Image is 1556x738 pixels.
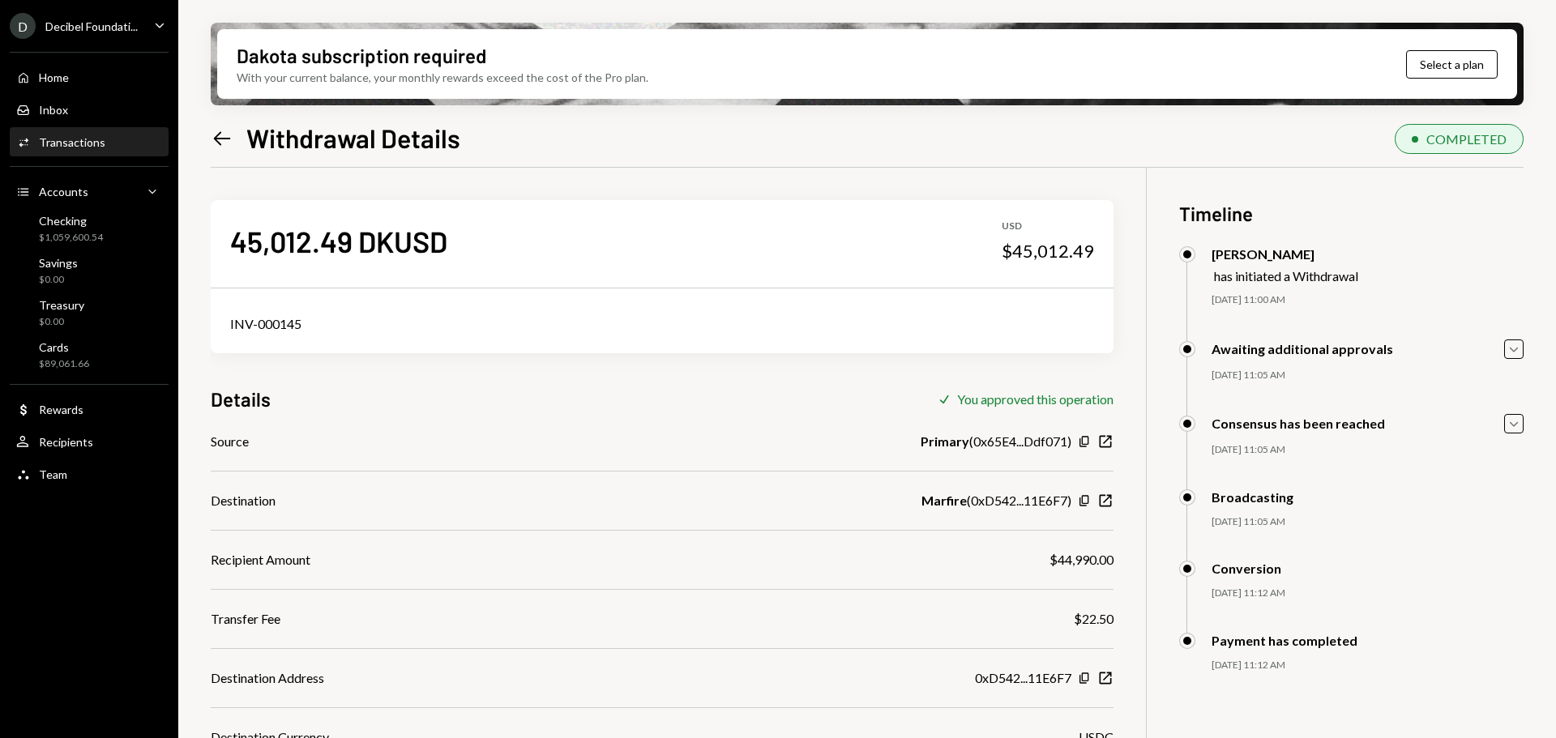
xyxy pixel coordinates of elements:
div: $0.00 [39,315,84,329]
div: Consensus has been reached [1212,416,1385,431]
div: Accounts [39,185,88,198]
div: [DATE] 11:05 AM [1212,443,1524,457]
div: $45,012.49 [1002,240,1094,262]
h3: Details [211,386,271,412]
div: Recipient Amount [211,550,310,569]
a: Rewards [10,395,169,424]
div: Destination [211,491,276,510]
div: Treasury [39,298,84,312]
div: Cards [39,340,89,354]
div: Decibel Foundati... [45,19,138,33]
div: COMPLETED [1426,131,1507,147]
div: Inbox [39,103,68,117]
div: Home [39,70,69,84]
a: Home [10,62,169,92]
div: Dakota subscription required [237,42,486,69]
div: Team [39,467,67,481]
a: Cards$89,061.66 [10,335,169,374]
div: [DATE] 11:05 AM [1212,515,1524,529]
a: Team [10,459,169,488]
div: Recipients [39,435,93,449]
div: 0xD542...11E6F7 [975,668,1071,688]
a: Savings$0.00 [10,251,169,290]
div: [DATE] 11:12 AM [1212,659,1524,672]
div: $0.00 [39,273,78,287]
div: D [10,13,36,39]
div: $1,059,600.54 [39,231,103,245]
div: $89,061.66 [39,357,89,371]
div: Transactions [39,135,105,149]
div: Destination Address [211,668,324,688]
a: Transactions [10,127,169,156]
div: [PERSON_NAME] [1212,246,1358,262]
b: Marfire [921,491,967,510]
a: Checking$1,059,600.54 [10,209,169,248]
div: $44,990.00 [1049,550,1114,569]
div: Transfer Fee [211,609,280,629]
div: Source [211,432,249,451]
button: Select a plan [1406,50,1498,79]
div: 45,012.49 DKUSD [230,223,447,259]
div: USD [1002,220,1094,233]
div: [DATE] 11:05 AM [1212,369,1524,382]
div: Conversion [1212,561,1281,576]
div: Payment has completed [1212,633,1357,648]
div: ( 0xD542...11E6F7 ) [921,491,1071,510]
div: [DATE] 11:00 AM [1212,293,1524,307]
div: Rewards [39,403,83,416]
div: You approved this operation [957,391,1114,407]
div: ( 0x65E4...Ddf071 ) [921,432,1071,451]
div: $22.50 [1074,609,1114,629]
a: Treasury$0.00 [10,293,169,332]
div: Broadcasting [1212,489,1293,505]
div: has initiated a Withdrawal [1214,268,1358,284]
b: Primary [921,432,969,451]
div: INV-000145 [230,314,1094,334]
a: Inbox [10,95,169,124]
h1: Withdrawal Details [246,122,460,154]
a: Accounts [10,177,169,206]
a: Recipients [10,427,169,456]
div: [DATE] 11:12 AM [1212,587,1524,600]
div: Awaiting additional approvals [1212,341,1393,356]
div: Checking [39,214,103,228]
div: With your current balance, your monthly rewards exceed the cost of the Pro plan. [237,69,648,86]
h3: Timeline [1179,200,1524,227]
div: Savings [39,256,78,270]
